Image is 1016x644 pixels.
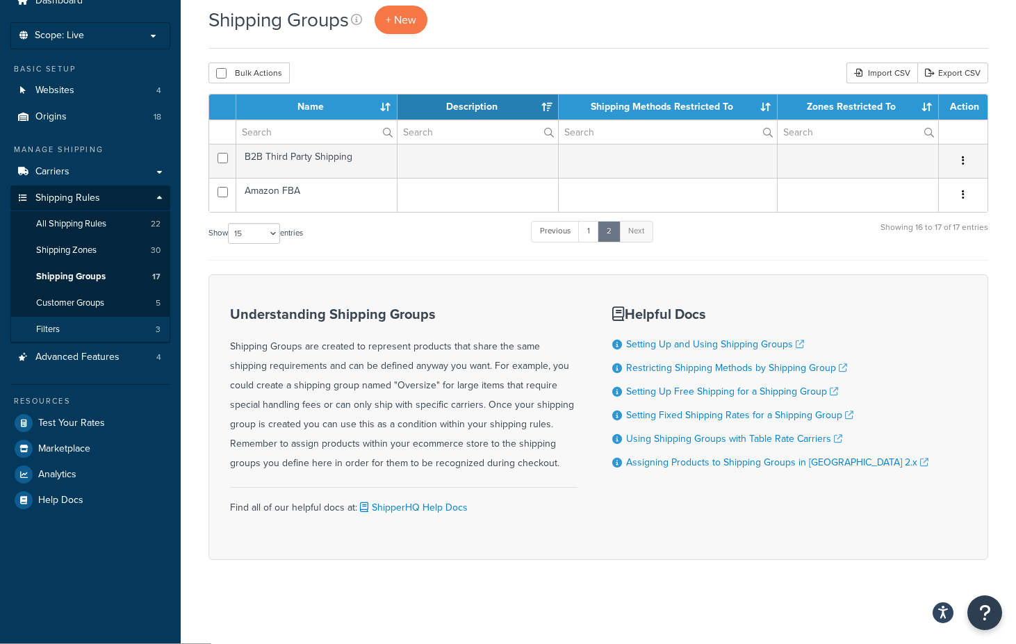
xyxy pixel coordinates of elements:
div: Shipping Groups are created to represent products that share the same shipping requirements and c... [230,306,577,473]
span: Advanced Features [35,352,120,363]
button: Bulk Actions [208,63,290,83]
span: + New [386,12,416,28]
span: Marketplace [38,443,90,455]
a: Analytics [10,462,170,487]
li: Advanced Features [10,345,170,370]
span: Websites [35,85,74,97]
div: Import CSV [846,63,917,83]
div: Find all of our helpful docs at: [230,487,577,518]
span: 18 [154,111,161,123]
input: Search [398,120,558,144]
h1: Shipping Groups [208,6,349,33]
li: Filters [10,317,170,342]
span: 17 [152,271,161,283]
th: Shipping Methods Restricted To: activate to sort column ascending [559,94,777,119]
span: Carriers [35,166,69,178]
li: All Shipping Rules [10,211,170,237]
span: 4 [156,85,161,97]
span: 30 [151,245,161,256]
a: 1 [578,221,599,242]
span: 5 [156,297,161,309]
a: Setting Fixed Shipping Rates for a Shipping Group [626,408,853,422]
span: 22 [151,218,161,230]
a: Advanced Features 4 [10,345,170,370]
li: Origins [10,104,170,130]
a: Assigning Products to Shipping Groups in [GEOGRAPHIC_DATA] 2.x [626,455,928,470]
li: Shipping Groups [10,264,170,290]
label: Show entries [208,223,303,244]
a: 2 [598,221,621,242]
span: Origins [35,111,67,123]
a: Shipping Groups 17 [10,264,170,290]
a: Setting Up and Using Shipping Groups [626,337,804,352]
span: 4 [156,352,161,363]
input: Search [559,120,776,144]
h3: Understanding Shipping Groups [230,306,577,322]
a: Help Docs [10,488,170,513]
span: All Shipping Rules [36,218,106,230]
div: Showing 16 to 17 of 17 entries [880,220,988,249]
a: Using Shipping Groups with Table Rate Carriers [626,431,842,446]
div: Basic Setup [10,63,170,75]
select: Showentries [228,223,280,244]
a: Setting Up Free Shipping for a Shipping Group [626,384,838,399]
a: + New [375,6,427,34]
li: Websites [10,78,170,104]
li: Shipping Rules [10,185,170,344]
td: B2B Third Party Shipping [236,144,398,178]
a: ShipperHQ Help Docs [357,500,468,515]
a: All Shipping Rules 22 [10,211,170,237]
td: Amazon FBA [236,178,398,212]
h3: Helpful Docs [612,306,928,322]
span: Test Your Rates [38,418,105,429]
a: Export CSV [917,63,988,83]
th: Zones Restricted To: activate to sort column ascending [778,94,939,119]
a: Customer Groups 5 [10,290,170,316]
a: Marketplace [10,436,170,461]
a: Previous [531,221,580,242]
a: Next [619,221,653,242]
span: Help Docs [38,495,83,506]
span: Shipping Rules [35,192,100,204]
th: Name: activate to sort column ascending [236,94,398,119]
a: Test Your Rates [10,411,170,436]
span: 3 [156,324,161,336]
a: Restricting Shipping Methods by Shipping Group [626,361,847,375]
a: Filters 3 [10,317,170,342]
th: Description: activate to sort column ascending [398,94,559,119]
a: Websites 4 [10,78,170,104]
th: Action [939,94,988,119]
span: Shipping Zones [36,245,97,256]
li: Customer Groups [10,290,170,316]
span: Customer Groups [36,297,104,309]
a: Shipping Zones 30 [10,238,170,263]
div: Resources [10,395,170,407]
span: Filters [36,324,60,336]
div: Manage Shipping [10,144,170,156]
span: Analytics [38,469,76,481]
li: Shipping Zones [10,238,170,263]
span: Shipping Groups [36,271,106,283]
input: Search [778,120,938,144]
a: Shipping Rules [10,185,170,211]
a: Carriers [10,159,170,185]
span: Scope: Live [35,30,84,42]
a: Origins 18 [10,104,170,130]
input: Search [236,120,397,144]
button: Open Resource Center [967,595,1002,630]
